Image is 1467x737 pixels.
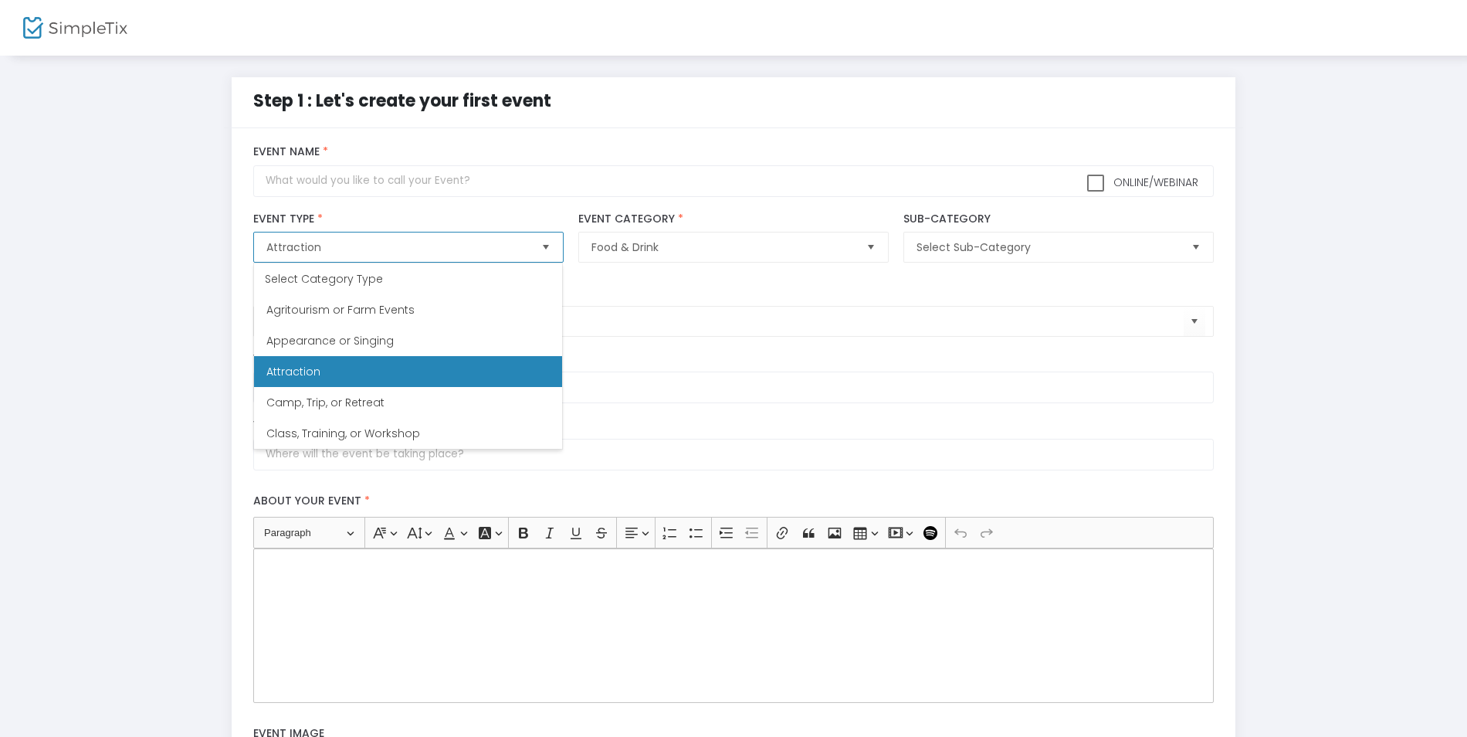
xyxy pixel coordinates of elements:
[1184,306,1205,338] button: Select
[253,212,563,226] label: Event Type
[266,302,415,318] span: Agritourism or Farm Events
[1110,175,1198,190] span: Online/Webinar
[266,239,528,255] span: Attraction
[266,333,394,348] span: Appearance or Singing
[253,165,1213,197] input: What would you like to call your Event?
[253,89,551,113] span: Step 1 : Let's create your first event
[916,239,1178,255] span: Select Sub-Category
[860,233,882,262] button: Select
[591,239,853,255] span: Food & Drink
[253,352,1213,366] label: Venue Name
[246,486,1221,518] label: About your event
[903,212,1213,226] label: Sub-Category
[253,549,1213,703] div: Rich Text Editor, main
[253,439,1213,470] input: Where will the event be taking place?
[266,426,420,441] span: Class, Training, or Workshop
[578,212,888,226] label: Event Category
[266,364,320,379] span: Attraction
[264,524,344,542] span: Paragraph
[253,145,1213,159] label: Event Name
[1185,233,1207,262] button: Select
[254,263,562,294] div: Select Category Type
[253,372,1213,403] input: What is the name of this venue?
[253,517,1213,548] div: Editor toolbar
[268,313,1183,329] input: Select Event Internal Category
[535,233,557,262] button: Select
[266,395,385,410] span: Camp, Trip, or Retreat
[257,521,361,545] button: Paragraph
[253,419,1213,433] label: Venue Address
